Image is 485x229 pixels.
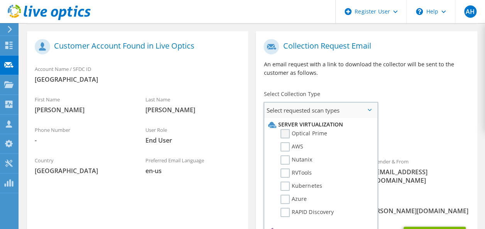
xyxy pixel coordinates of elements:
[138,91,248,118] div: Last Name
[264,39,465,54] h1: Collection Request Email
[138,152,248,179] div: Preferred Email Language
[35,106,130,114] span: [PERSON_NAME]
[281,155,312,165] label: Nutanix
[27,122,138,148] div: Phone Number
[281,142,303,152] label: AWS
[27,152,138,179] div: Country
[35,75,240,84] span: [GEOGRAPHIC_DATA]
[27,61,248,88] div: Account Name / SFDC ID
[281,129,327,138] label: Optical Prime
[374,168,470,185] span: [EMAIL_ADDRESS][DOMAIN_NAME]
[264,60,469,77] p: An email request with a link to download the collector will be sent to the customer as follows.
[145,167,241,175] span: en-us
[256,192,477,219] div: CC & Reply To
[35,136,130,145] span: -
[367,153,477,189] div: Sender & From
[27,91,138,118] div: First Name
[145,136,241,145] span: End User
[281,182,322,191] label: Kubernetes
[281,168,312,178] label: RVTools
[281,208,333,217] label: RAPID Discovery
[35,167,130,175] span: [GEOGRAPHIC_DATA]
[266,120,373,129] li: Server Virtualization
[256,121,477,150] div: Requested Collections
[281,195,307,204] label: Azure
[264,103,377,118] span: Select requested scan types
[264,90,320,98] label: Select Collection Type
[464,5,477,18] span: AH
[138,122,248,148] div: User Role
[35,39,237,54] h1: Customer Account Found in Live Optics
[145,106,241,114] span: [PERSON_NAME]
[256,153,367,189] div: To
[416,8,423,15] svg: \n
